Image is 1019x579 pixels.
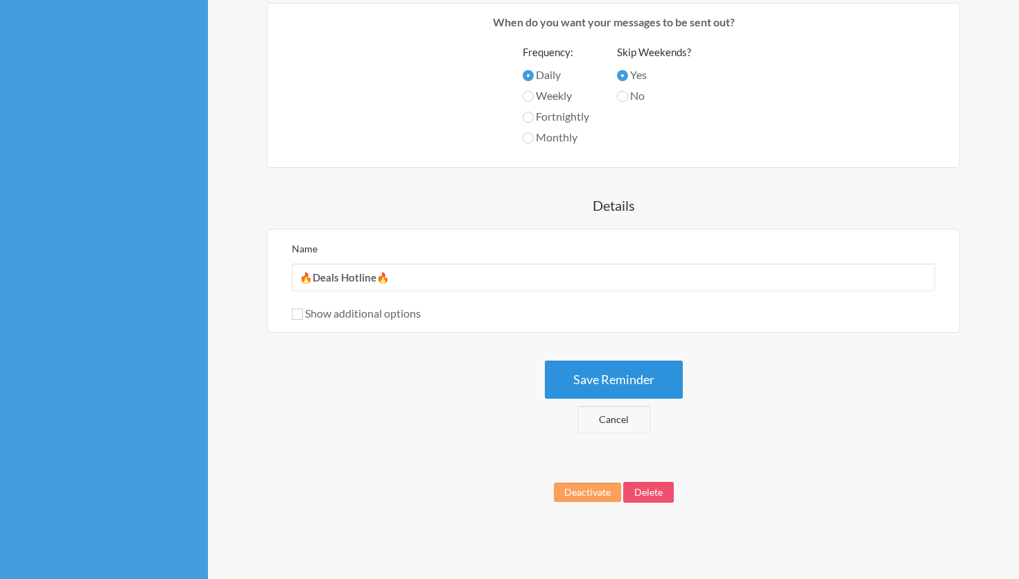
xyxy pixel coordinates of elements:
label: Monthly [523,129,589,146]
label: Skip Weekends? [617,44,691,60]
input: Show additional options [292,309,303,320]
button: Deactivate [554,483,621,502]
label: Frequency: [523,44,589,60]
label: Daily [523,67,589,83]
input: No [617,91,628,102]
label: Show additional options [292,306,421,320]
h4: Details [236,196,991,215]
label: Fortnightly [523,108,589,125]
button: Delete [623,482,674,503]
label: Name [292,243,317,254]
input: Weekly [523,91,534,102]
input: Daily [523,70,534,81]
label: Weekly [523,87,589,104]
input: We suggest a 2 to 4 word name [292,263,935,291]
input: Monthly [523,132,534,144]
a: Cancel [577,406,650,433]
label: Yes [617,67,691,83]
label: No [617,87,691,104]
input: Yes [617,70,628,81]
input: Fortnightly [523,112,534,123]
p: When do you want your messages to be sent out? [278,14,949,31]
button: Save Reminder [545,361,683,399]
